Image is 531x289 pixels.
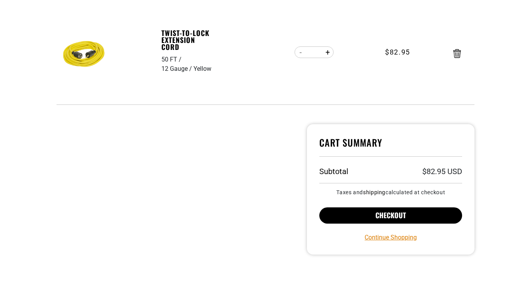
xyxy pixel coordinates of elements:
input: Quantity for Twist-to-Lock Extension Cord [307,46,322,59]
a: Twist-to-Lock Extension Cord [161,29,215,50]
a: Continue Shopping [365,233,417,242]
div: 12 Gauge [161,64,194,74]
h3: Subtotal [319,168,348,175]
h4: Cart Summary [319,137,462,157]
button: Checkout [319,207,462,224]
a: Remove Twist-to-Lock Extension Cord - 50 FT / 12 Gauge / Yellow [453,51,461,56]
span: $82.95 [385,47,410,57]
small: Taxes and calculated at checkout [319,190,462,195]
p: $82.95 USD [422,168,462,175]
img: yellow [60,31,108,80]
a: shipping [363,189,385,195]
div: 50 FT [161,55,183,64]
div: Yellow [194,64,211,74]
